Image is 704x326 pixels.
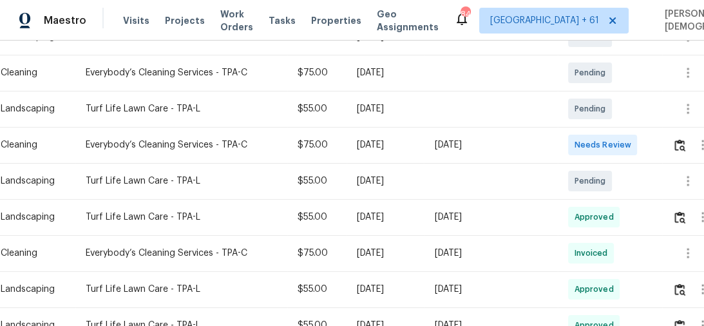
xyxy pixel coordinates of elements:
div: 848 [461,8,470,21]
span: Tasks [269,16,296,25]
img: Review Icon [674,211,685,224]
span: Approved [575,283,618,296]
div: $55.00 [298,283,336,296]
div: Everybody’s Cleaning Services - TPA-C [86,139,277,151]
span: Pending [575,66,611,79]
div: $75.00 [298,247,336,260]
span: Work Orders [220,8,253,34]
div: Everybody’s Cleaning Services - TPA-C [86,247,277,260]
span: Projects [165,14,205,27]
span: Properties [311,14,361,27]
div: Turf Life Lawn Care - TPA-L [86,175,277,187]
div: $75.00 [298,66,336,79]
div: [DATE] [357,139,414,151]
div: [DATE] [357,66,414,79]
div: $75.00 [298,139,336,151]
div: [DATE] [357,175,414,187]
div: [DATE] [357,247,414,260]
div: Turf Life Lawn Care - TPA-L [86,283,277,296]
button: Review Icon [672,129,687,160]
div: [DATE] [357,102,414,115]
div: [DATE] [357,211,414,224]
div: [DATE] [434,139,547,151]
span: Maestro [44,14,86,27]
div: [DATE] [434,211,547,224]
div: $55.00 [298,211,336,224]
div: [DATE] [434,247,547,260]
span: Needs Review [575,139,636,151]
div: Landscaping [1,283,65,296]
span: Geo Assignments [377,8,439,34]
span: Pending [575,175,611,187]
span: Pending [575,102,611,115]
div: [DATE] [434,283,547,296]
div: Everybody’s Cleaning Services - TPA-C [86,66,277,79]
div: Cleaning [1,139,65,151]
div: Turf Life Lawn Care - TPA-L [86,211,277,224]
div: Cleaning [1,247,65,260]
span: Approved [575,211,618,224]
div: Landscaping [1,175,65,187]
button: Review Icon [672,202,687,233]
div: Turf Life Lawn Care - TPA-L [86,102,277,115]
span: Visits [123,14,149,27]
span: Invoiced [575,247,613,260]
div: Landscaping [1,102,65,115]
div: Landscaping [1,211,65,224]
div: $55.00 [298,175,336,187]
span: [GEOGRAPHIC_DATA] + 61 [490,14,599,27]
img: Review Icon [674,283,685,296]
div: [DATE] [357,283,414,296]
div: Cleaning [1,66,65,79]
div: $55.00 [298,102,336,115]
button: Review Icon [672,274,687,305]
img: Review Icon [674,139,685,151]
